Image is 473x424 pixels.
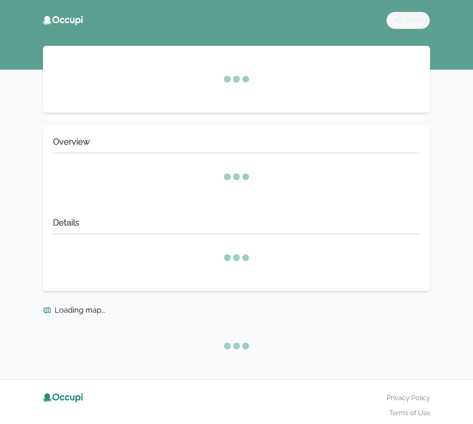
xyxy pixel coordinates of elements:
h2: Details [53,217,420,234]
h2: Overview [53,136,420,153]
h3: Loading map... [43,304,430,323]
span: Share [405,15,423,25]
a: Terms of Use [389,408,430,418]
a: Privacy Policy [387,393,430,403]
button: Share [386,12,430,29]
